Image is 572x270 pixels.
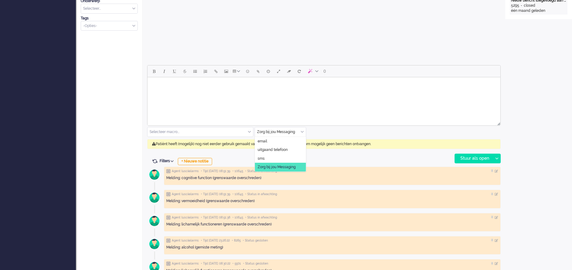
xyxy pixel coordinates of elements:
img: avatar [147,213,162,228]
span: Filters [160,159,176,163]
span: • 10645 [232,169,243,173]
button: Bold [149,66,159,76]
button: Delay message [263,66,273,76]
button: Insert/edit link [211,66,221,76]
li: sms [255,154,306,163]
div: één maand geleden [511,8,566,13]
div: Resize [495,120,500,125]
button: Underline [169,66,180,76]
img: avatar [147,190,162,205]
button: Numbered list [200,66,211,76]
span: Agent lusciialarms [172,215,199,220]
span: sms [258,156,265,161]
button: Clear formatting [284,66,294,76]
button: AI [304,66,321,76]
div: Stuur als open [455,154,493,163]
button: Insert/edit image [221,66,231,76]
img: ic_note_grey.svg [166,192,171,196]
div: Patiënt heeft (mogelijk) nog niet eerder gebruik gemaakt van de chat functie en kan daarom mogeli... [147,139,501,149]
img: avatar [147,167,162,182]
span: • Tijd [DATE] 08:51:38 [201,215,230,220]
img: ic_note_grey.svg [166,238,171,243]
button: 0 [321,66,329,76]
div: 5295 [511,3,519,8]
div: Select Tags [81,21,138,31]
div: Melding: alcohol (gemiste meting) [166,245,498,250]
button: Italic [159,66,169,76]
span: • Status in afwachting [245,192,277,196]
button: Fullscreen [273,66,284,76]
button: Strikethrough [180,66,190,76]
img: avatar [147,236,162,252]
span: • Tijd [DATE] 08:51:39 [201,169,230,173]
img: ic_note_grey.svg [166,262,171,266]
div: Melding: vermoeidheid (grenswaarde overschreden) [166,198,498,204]
button: Reset content [294,66,304,76]
span: Agent lusciialarms [172,238,199,243]
div: Melding: lichamelijk functioneren (grenswaarde overschreden) [166,222,498,227]
span: Agent lusciialarms [172,262,199,266]
li: email [255,137,306,146]
span: uitgaand telefoon [258,147,288,152]
span: 0 [323,69,326,74]
button: Add attachment [253,66,263,76]
span: • Status gesloten [243,262,268,266]
img: ic_note_grey.svg [166,169,171,173]
div: Tags [81,16,138,21]
span: Zorg bij jou Messaging [258,165,296,170]
span: • Tijd [DATE] 08:51:39 [201,192,230,196]
span: email [258,139,267,144]
div: closed [524,3,535,8]
button: Bullet list [190,66,200,76]
button: Emoticons [242,66,253,76]
span: • 8285 [232,238,241,243]
img: ic_note_grey.svg [166,215,171,220]
button: Table [231,66,242,76]
li: uitgaand telefoon [255,145,306,154]
span: • Tijd [DATE] 08:30:22 [201,262,230,266]
iframe: Rich Text Area [147,77,500,120]
span: • Status in afwachting [245,215,277,220]
span: • 10645 [232,215,243,220]
span: • 10645 [232,192,243,196]
div: Melding: cognitive function (grenswaarde overschreden) [166,175,498,181]
li: Zorg bij jou Messaging [255,163,306,172]
span: • Status in afwachting [245,169,277,173]
span: Agent lusciialarms [172,169,199,173]
span: • Status gesloten [243,238,268,243]
div: + Nieuwe notitie [178,158,212,165]
div: - [519,3,524,8]
span: • 5501 [232,262,241,266]
span: Agent lusciialarms [172,192,199,196]
span: • Tijd [DATE] 23:26:22 [201,238,230,243]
